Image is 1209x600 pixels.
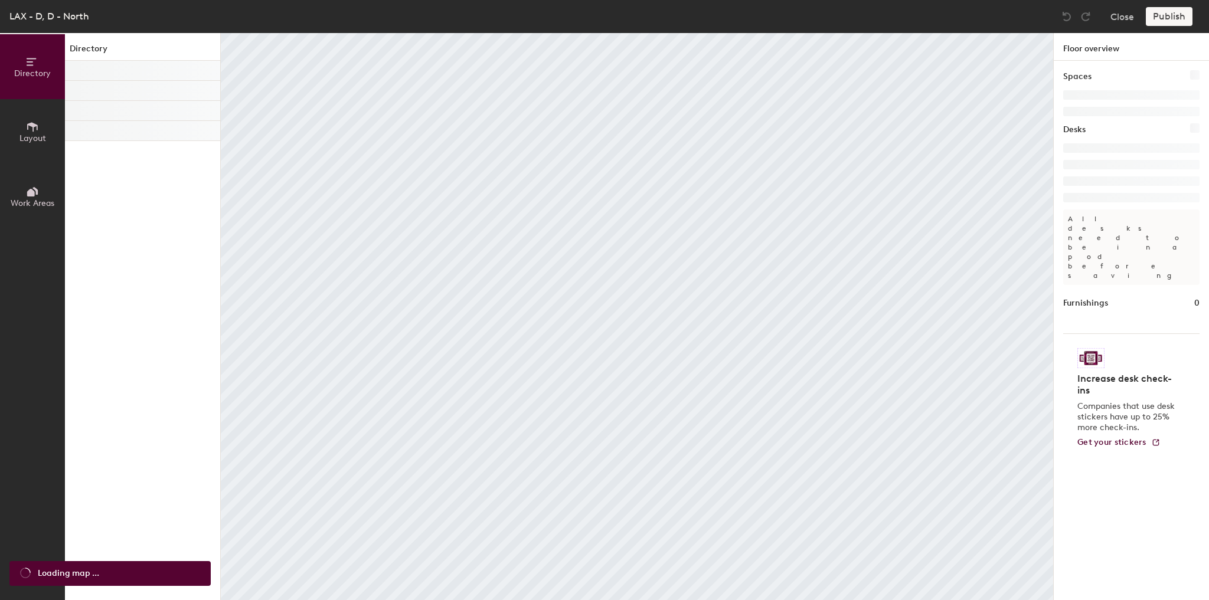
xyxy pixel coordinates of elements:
h1: Directory [65,42,220,61]
h1: Desks [1063,123,1086,136]
span: Layout [19,133,46,143]
span: Work Areas [11,198,54,208]
h1: Furnishings [1063,297,1108,310]
a: Get your stickers [1077,438,1161,448]
canvas: Map [221,33,1053,600]
span: Directory [14,68,51,78]
p: All desks need to be in a pod before saving [1063,209,1200,285]
h4: Increase desk check-ins [1077,373,1178,396]
span: Loading map ... [38,567,99,580]
h1: Spaces [1063,70,1092,83]
img: Sticker logo [1077,348,1105,368]
p: Companies that use desk stickers have up to 25% more check-ins. [1077,401,1178,433]
img: Redo [1080,11,1092,22]
h1: 0 [1194,297,1200,310]
span: Get your stickers [1077,437,1146,447]
button: Close [1110,7,1134,26]
img: Undo [1061,11,1073,22]
h1: Floor overview [1054,33,1209,61]
div: LAX - D, D - North [9,9,89,24]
